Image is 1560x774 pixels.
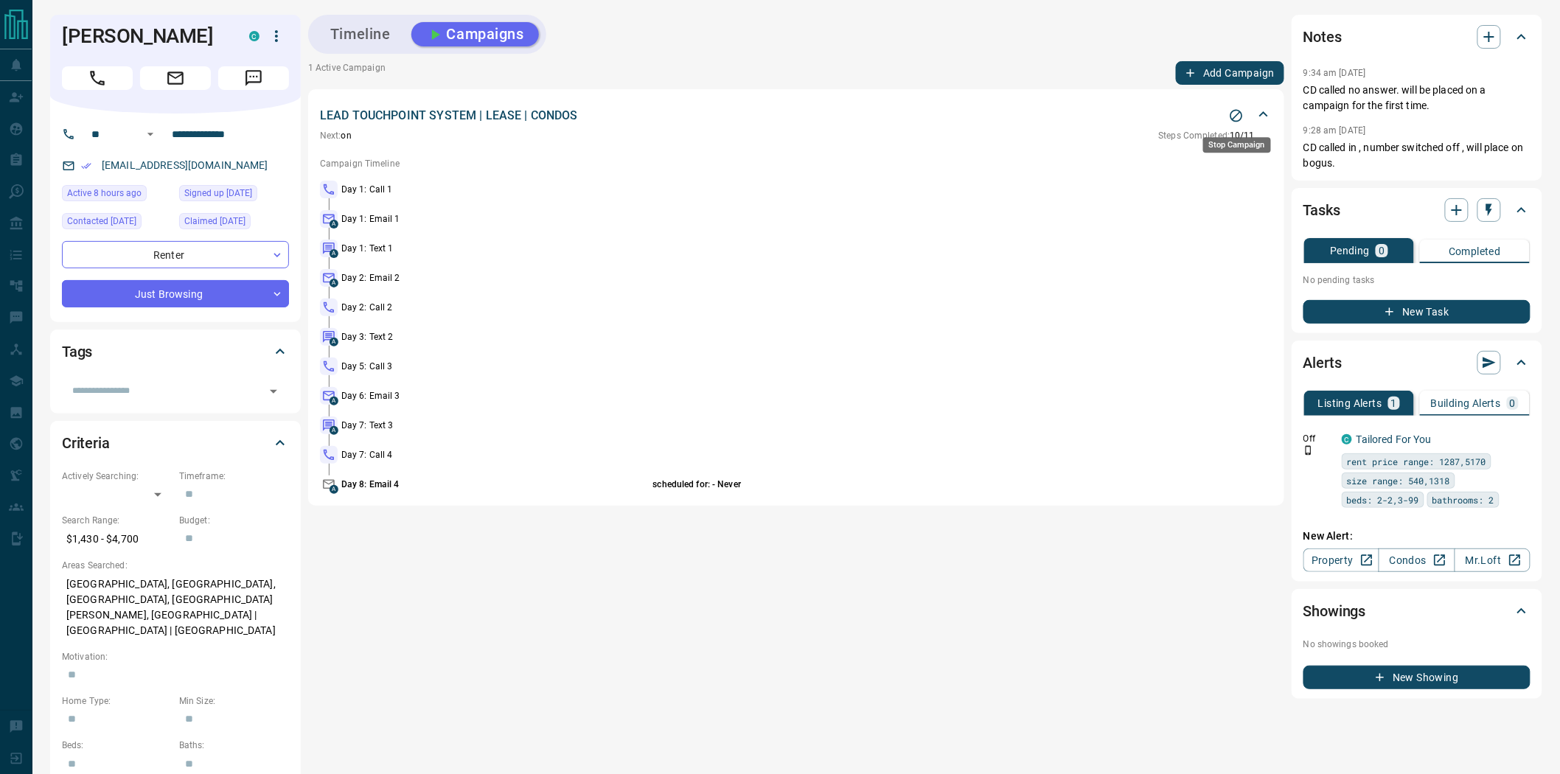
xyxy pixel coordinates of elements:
[62,24,227,48] h1: [PERSON_NAME]
[184,186,252,201] span: Signed up [DATE]
[62,527,172,551] p: $1,430 - $4,700
[140,66,211,90] span: Email
[184,214,246,229] span: Claimed [DATE]
[1347,473,1450,488] span: size range: 540,1318
[1303,269,1531,291] p: No pending tasks
[62,213,172,234] div: Thu Jan 30 2025
[263,381,284,402] button: Open
[62,334,289,369] div: Tags
[308,61,386,85] p: 1 Active Campaign
[341,448,650,461] p: Day 7: Call 4
[1391,398,1397,408] p: 1
[81,161,91,171] svg: Email Verified
[142,125,159,143] button: Open
[341,478,650,491] p: Day 8: Email 4
[1203,137,1271,153] div: Stop Campaign
[179,470,289,483] p: Timeframe:
[1225,105,1247,127] button: Stop Campaign
[1449,246,1501,257] p: Completed
[330,249,338,258] span: A
[330,397,338,405] span: A
[330,485,338,494] span: A
[1303,432,1333,445] p: Off
[1455,548,1531,572] a: Mr.Loft
[249,31,260,41] div: condos.ca
[1318,398,1382,408] p: Listing Alerts
[341,419,650,432] p: Day 7: Text 3
[341,212,650,226] p: Day 1: Email 1
[330,279,338,287] span: A
[218,66,289,90] span: Message
[1303,19,1531,55] div: Notes
[1432,492,1494,507] span: bathrooms: 2
[1431,398,1501,408] p: Building Alerts
[341,330,650,344] p: Day 3: Text 2
[1347,492,1419,507] span: beds: 2-2,3-99
[1303,593,1531,629] div: Showings
[62,185,172,206] div: Thu Aug 14 2025
[1303,599,1366,623] h2: Showings
[1303,125,1366,136] p: 9:28 am [DATE]
[653,478,1166,491] p: scheduled for: - Never
[1303,548,1379,572] a: Property
[179,213,289,234] div: Sun Jul 02 2023
[1303,192,1531,228] div: Tasks
[62,694,172,708] p: Home Type:
[62,241,289,268] div: Renter
[1303,140,1531,171] p: CD called in , number switched off , will place on bogus.
[67,214,136,229] span: Contacted [DATE]
[320,157,1272,170] p: Campaign Timeline
[1303,345,1531,380] div: Alerts
[330,426,338,435] span: A
[1303,638,1531,651] p: No showings booked
[179,514,289,527] p: Budget:
[1330,245,1370,256] p: Pending
[341,360,650,373] p: Day 5: Call 3
[62,431,110,455] h2: Criteria
[341,183,650,196] p: Day 1: Call 1
[102,159,268,171] a: [EMAIL_ADDRESS][DOMAIN_NAME]
[62,739,172,752] p: Beds:
[62,66,133,90] span: Call
[62,559,289,572] p: Areas Searched:
[1303,198,1340,222] h2: Tasks
[330,220,338,229] span: A
[320,104,1272,145] div: LEAD TOUCHPOINT SYSTEM | LEASE | CONDOSStop CampaignNext:on Steps Completed:10/11
[67,186,142,201] span: Active 8 hours ago
[1303,529,1531,544] p: New Alert:
[62,650,289,663] p: Motivation:
[316,22,405,46] button: Timeline
[1347,454,1486,469] span: rent price range: 1287,5170
[62,514,172,527] p: Search Range:
[62,425,289,461] div: Criteria
[179,694,289,708] p: Min Size:
[1303,68,1366,78] p: 9:34 am [DATE]
[1303,300,1531,324] button: New Task
[1159,130,1230,141] span: Steps Completed:
[62,280,289,307] div: Just Browsing
[341,389,650,402] p: Day 6: Email 3
[1303,83,1531,114] p: CD called no answer. will be placed on a campaign for the first time.
[320,129,352,142] p: on
[341,301,650,314] p: Day 2: Call 2
[62,572,289,643] p: [GEOGRAPHIC_DATA], [GEOGRAPHIC_DATA], [GEOGRAPHIC_DATA], [GEOGRAPHIC_DATA][PERSON_NAME], [GEOGRAP...
[179,185,289,206] div: Sun Jul 02 2023
[62,340,92,363] h2: Tags
[1510,398,1516,408] p: 0
[1303,445,1314,456] svg: Push Notification Only
[1159,129,1255,142] p: 10 / 11
[341,242,650,255] p: Day 1: Text 1
[411,22,539,46] button: Campaigns
[1303,666,1531,689] button: New Showing
[320,107,578,125] p: LEAD TOUCHPOINT SYSTEM | LEASE | CONDOS
[1342,434,1352,444] div: condos.ca
[179,739,289,752] p: Baths:
[320,130,341,141] span: Next:
[1379,548,1455,572] a: Condos
[1357,433,1432,445] a: Tailored For You
[62,470,172,483] p: Actively Searching:
[1176,61,1284,85] button: Add Campaign
[330,338,338,346] span: A
[1303,25,1342,49] h2: Notes
[1303,351,1342,374] h2: Alerts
